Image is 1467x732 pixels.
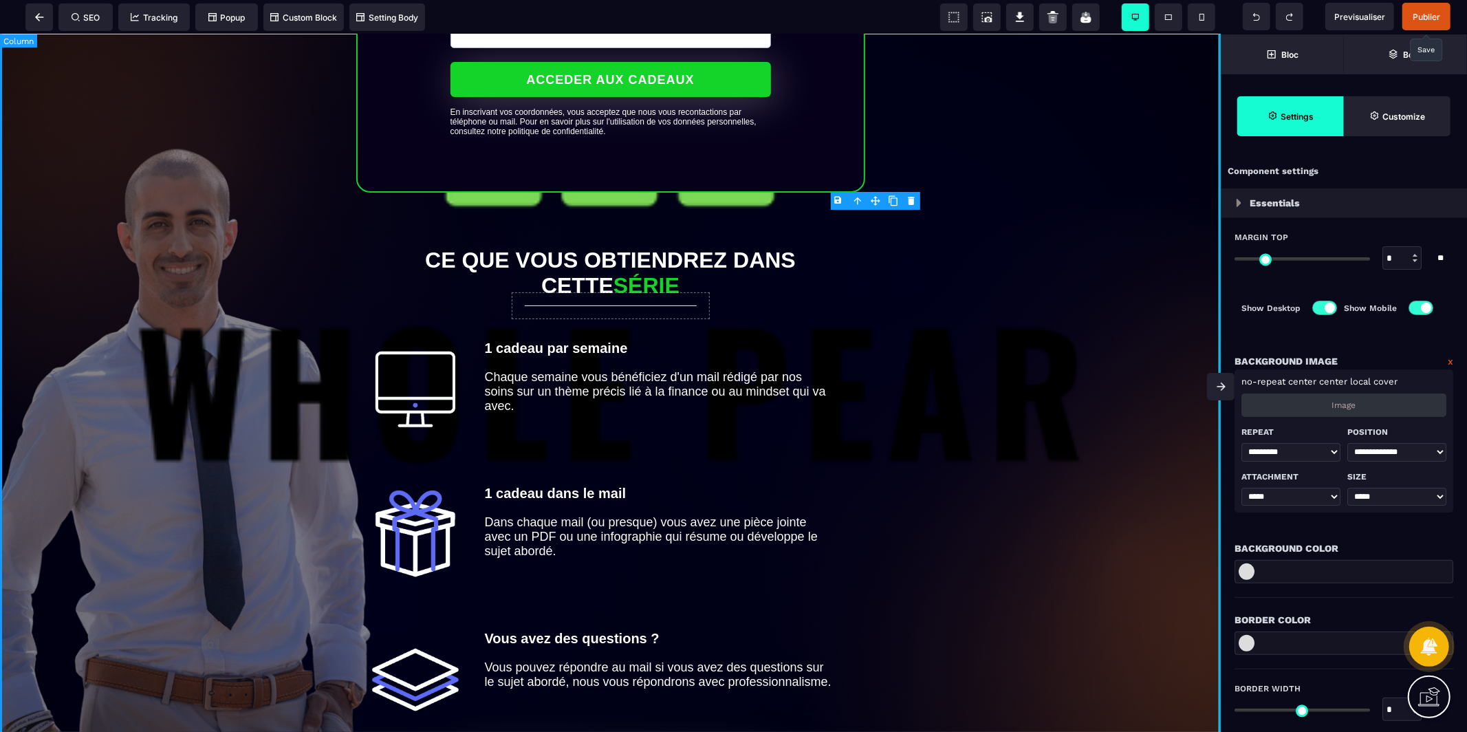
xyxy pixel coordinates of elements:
h1: Ce que vous obtiendrez dans cette [356,206,865,271]
div: Background Color [1235,540,1453,557]
span: cover [1373,376,1398,387]
p: Image [1332,400,1356,410]
p: Repeat [1241,424,1340,440]
span: Popup [208,12,246,23]
span: Screenshot [973,3,1001,31]
img: 89399b92b1e4d7fb73d90682b2dc9884_wired-outline-12-layers.gif [367,596,464,694]
p: Attachment [1241,469,1340,485]
span: Série [613,239,680,263]
div: Border Color [1235,612,1453,628]
p: Background Image [1235,353,1338,369]
span: Open Style Manager [1344,96,1450,136]
p: Show Mobile [1344,301,1397,315]
span: View components [940,3,968,31]
strong: Bloc [1281,50,1298,60]
span: Publier [1413,12,1440,22]
span: SEO [72,12,100,23]
span: Open Blocks [1221,34,1344,74]
img: f803506fb32280df410bbc1a1cf7bc03_wired-outline-478-computer-display.gif [367,306,464,404]
p: Show Desktop [1241,301,1301,315]
p: Essentials [1250,195,1300,211]
span: Border Width [1235,683,1301,694]
span: no-repeat [1241,376,1285,387]
b: 1 cadeau dans le mail [485,451,627,466]
strong: Settings [1281,111,1314,122]
strong: Customize [1382,111,1425,122]
span: Margin Top [1235,232,1288,243]
p: Position [1347,424,1446,440]
b: Vous avez des questions ? [485,596,660,612]
text: Dans chaque mail (ou presque) vous avez une pièce jointe avec un PDF ou une infographie qui résum... [485,477,834,528]
img: loading [1236,199,1241,207]
span: Setting Body [356,12,418,23]
span: Previsualiser [1334,12,1385,22]
span: center center [1288,376,1347,387]
text: Chaque semaine vous bénéficiez d'un mail rédigé par nos soins sur un thème précis lié à la financ... [485,332,834,383]
a: x [1448,353,1453,369]
span: Settings [1237,96,1344,136]
span: local [1350,376,1371,387]
button: ACCEDER AUX CADEAUX [450,28,771,63]
text: En inscrivant vos coordonnées, vous acceptez que nous vous recontactions par téléphone ou mail. P... [450,69,771,102]
div: Component settings [1221,158,1467,185]
span: Open Layer Manager [1344,34,1467,74]
strong: Body [1403,50,1423,60]
p: Size [1347,469,1446,485]
span: Tracking [131,12,177,23]
img: 7ee7b80dcaac835fd085b93474e5f4a4_wired-outline-412-gift.gif [367,451,464,549]
b: 1 cadeau par semaine [485,306,628,321]
span: Preview [1325,3,1394,30]
text: Vous pouvez répondre au mail si vous avez des questions sur le sujet abordé, nous vous répondrons... [485,623,834,658]
span: Custom Block [270,12,337,23]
